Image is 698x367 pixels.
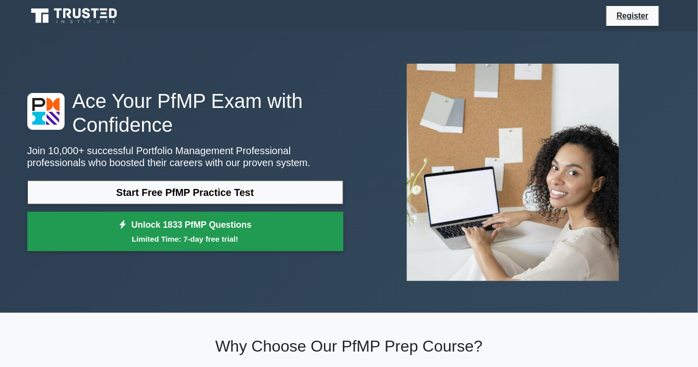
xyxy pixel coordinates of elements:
a: Start Free PfMP Practice Test [27,181,343,204]
p: Join 10,000+ successful Portfolio Management Professional professionals who boosted their careers... [27,145,343,169]
a: Unlock 1833 PfMP QuestionsLimited Time: 7-day free trial! [27,212,343,252]
h2: Why Choose Our PfMP Prep Course? [27,337,671,356]
a: Register [611,9,654,22]
h1: Ace Your PfMP Exam with Confidence [27,89,343,137]
small: Limited Time: 7-day free trial! [40,233,331,245]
